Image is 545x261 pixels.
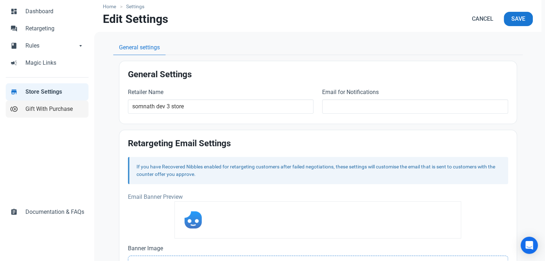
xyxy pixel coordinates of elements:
[6,100,89,118] a: control_point_duplicateGift With Purchase
[472,15,493,23] span: Cancel
[10,41,18,49] span: book
[6,83,89,100] a: storeStore Settings
[25,105,84,113] span: Gift With Purchase
[10,105,18,112] span: control_point_duplicate
[10,7,18,14] span: dashboard
[6,203,89,221] a: assignmentDocumentation & FAQs
[6,54,89,72] a: campaignMagic Links
[504,12,533,26] button: Save
[25,208,84,216] span: Documentation & FAQs
[77,41,84,49] span: arrow_drop_down
[103,3,120,10] a: Home
[128,244,508,253] label: Banner Image
[128,70,508,79] h2: General Settings
[521,237,538,254] div: Open Intercom Messenger
[128,193,508,201] p: Email Banner Preview
[511,15,525,23] span: Save
[25,88,84,96] span: Store Settings
[25,24,84,33] span: Retargeting
[128,88,314,97] label: Retailer Name
[322,88,508,97] label: Email for Notifications
[464,12,501,26] a: Cancel
[10,24,18,31] span: forum
[103,13,168,25] h1: Edit Settings
[25,59,84,67] span: Magic Links
[10,208,18,215] span: assignment
[137,163,501,178] div: If you have Recovered Nibbles enabled for retargeting customers after failed negotiations, these ...
[25,41,77,50] span: Rules
[119,43,160,52] span: General settings
[25,7,84,16] span: Dashboard
[10,59,18,66] span: campaign
[6,20,89,37] a: forumRetargeting
[6,3,89,20] a: dashboardDashboard
[6,37,89,54] a: bookRulesarrow_drop_down
[10,88,18,95] span: store
[128,139,508,148] h2: Retargeting Email Settings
